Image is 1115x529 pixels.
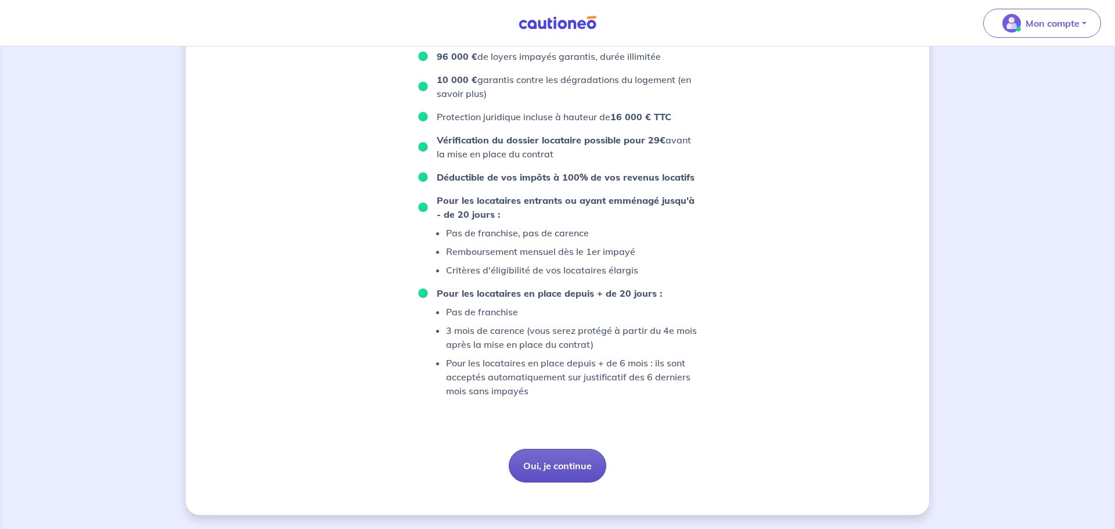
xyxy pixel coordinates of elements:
button: Oui, je continue [509,449,606,483]
strong: 96 000 € [437,51,477,62]
img: Cautioneo [514,16,601,30]
p: Remboursement mensuel dès le 1er impayé [446,244,638,258]
p: de loyers impayés garantis, durée illimitée [437,49,661,63]
p: Mon compte [1026,16,1080,30]
strong: Vérification du dossier locataire possible pour 29€ [437,134,666,146]
strong: 16 000 € TTC [610,111,671,123]
p: garantis contre les dégradations du logement (en savoir plus) [437,73,697,100]
strong: 10 000 € [437,74,477,85]
p: avant la mise en place du contrat [437,133,697,161]
p: Protection juridique incluse à hauteur de [437,110,671,124]
img: illu_account_valid_menu.svg [1002,14,1021,33]
p: Critères d'éligibilité de vos locataires élargis [446,263,638,277]
p: Pour les locataires en place depuis + de 6 mois : ils sont acceptés automatiquement sur justifica... [446,356,697,398]
strong: Pour les locataires en place depuis + de 20 jours : [437,287,662,299]
strong: Déductible de vos impôts à 100% de vos revenus locatifs [437,171,695,183]
p: Pas de franchise [446,305,697,319]
strong: Pour les locataires entrants ou ayant emménagé jusqu'à - de 20 jours : [437,195,695,220]
p: 3 mois de carence (vous serez protégé à partir du 4e mois après la mise en place du contrat) [446,323,697,351]
p: Pas de franchise, pas de carence [446,226,638,240]
button: illu_account_valid_menu.svgMon compte [983,9,1101,38]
